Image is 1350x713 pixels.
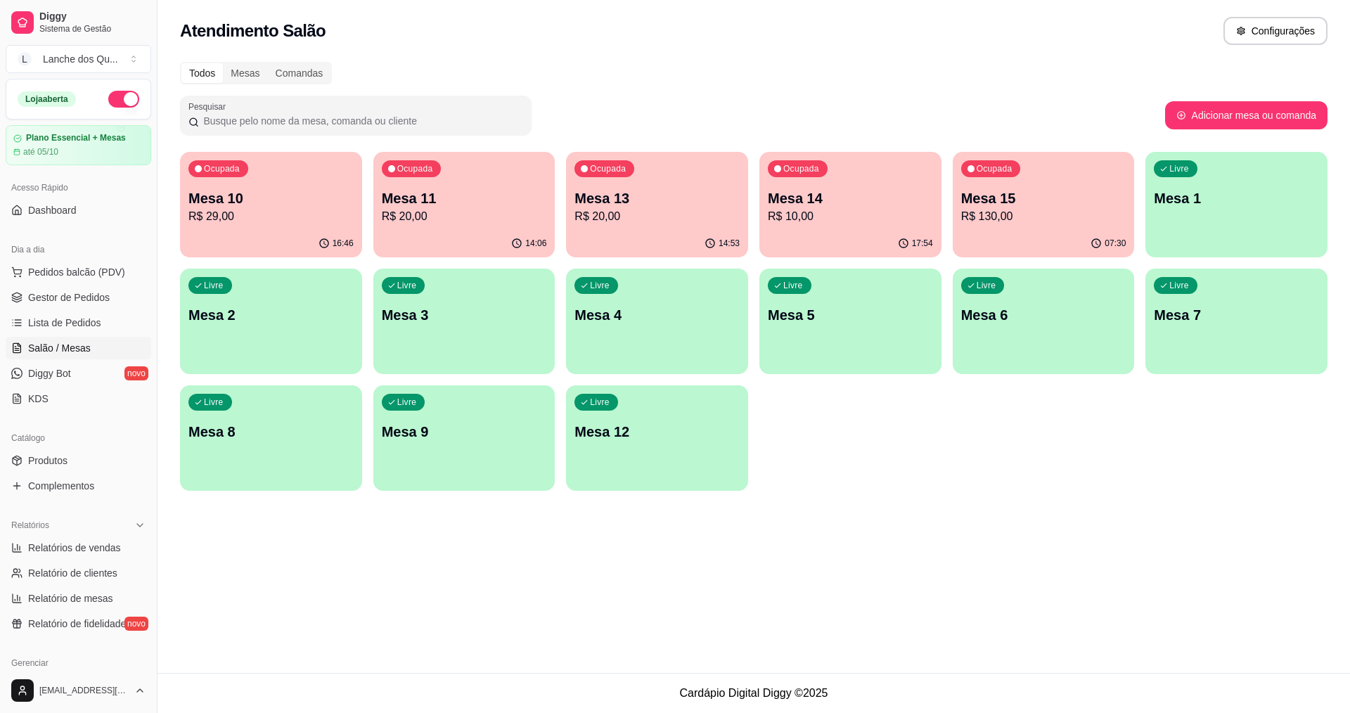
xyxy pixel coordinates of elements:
[719,238,740,249] p: 14:53
[912,238,933,249] p: 17:54
[6,652,151,674] div: Gerenciar
[188,208,354,225] p: R$ 29,00
[204,163,240,174] p: Ocupada
[977,163,1012,174] p: Ocupada
[1145,152,1327,257] button: LivreMesa 1
[590,280,610,291] p: Livre
[574,188,740,208] p: Mesa 13
[333,238,354,249] p: 16:46
[6,449,151,472] a: Produtos
[26,133,126,143] article: Plano Essencial + Mesas
[28,290,110,304] span: Gestor de Pedidos
[28,203,77,217] span: Dashboard
[188,422,354,442] p: Mesa 8
[1165,101,1327,129] button: Adicionar mesa ou comanda
[961,305,1126,325] p: Mesa 6
[28,366,71,380] span: Diggy Bot
[961,208,1126,225] p: R$ 130,00
[188,101,231,113] label: Pesquisar
[223,63,267,83] div: Mesas
[397,163,433,174] p: Ocupada
[28,617,126,631] span: Relatório de fidelidade
[6,475,151,497] a: Complementos
[6,261,151,283] button: Pedidos balcão (PDV)
[783,163,819,174] p: Ocupada
[382,305,547,325] p: Mesa 3
[768,208,933,225] p: R$ 10,00
[28,454,67,468] span: Produtos
[268,63,331,83] div: Comandas
[1154,188,1319,208] p: Mesa 1
[1145,269,1327,374] button: LivreMesa 7
[6,587,151,610] a: Relatório de mesas
[574,305,740,325] p: Mesa 4
[28,541,121,555] span: Relatórios de vendas
[6,199,151,221] a: Dashboard
[759,269,941,374] button: LivreMesa 5
[1105,238,1126,249] p: 07:30
[566,269,748,374] button: LivreMesa 4
[574,208,740,225] p: R$ 20,00
[590,397,610,408] p: Livre
[1154,305,1319,325] p: Mesa 7
[1169,163,1189,174] p: Livre
[199,114,523,128] input: Pesquisar
[6,387,151,410] a: KDS
[28,591,113,605] span: Relatório de mesas
[382,422,547,442] p: Mesa 9
[961,188,1126,208] p: Mesa 15
[188,188,354,208] p: Mesa 10
[6,125,151,165] a: Plano Essencial + Mesasaté 05/10
[6,45,151,73] button: Select a team
[180,152,362,257] button: OcupadaMesa 10R$ 29,0016:46
[759,152,941,257] button: OcupadaMesa 14R$ 10,0017:54
[28,265,125,279] span: Pedidos balcão (PDV)
[188,305,354,325] p: Mesa 2
[180,269,362,374] button: LivreMesa 2
[23,146,58,158] article: até 05/10
[39,685,129,696] span: [EMAIL_ADDRESS][DOMAIN_NAME]
[28,392,49,406] span: KDS
[6,238,151,261] div: Dia a dia
[39,11,146,23] span: Diggy
[6,562,151,584] a: Relatório de clientes
[18,91,76,107] div: Loja aberta
[566,152,748,257] button: OcupadaMesa 13R$ 20,0014:53
[953,269,1135,374] button: LivreMesa 6
[204,280,224,291] p: Livre
[180,385,362,491] button: LivreMesa 8
[6,362,151,385] a: Diggy Botnovo
[6,427,151,449] div: Catálogo
[566,385,748,491] button: LivreMesa 12
[108,91,139,108] button: Alterar Status
[382,208,547,225] p: R$ 20,00
[373,385,555,491] button: LivreMesa 9
[28,479,94,493] span: Complementos
[1169,280,1189,291] p: Livre
[768,305,933,325] p: Mesa 5
[43,52,118,66] div: Lanche dos Qu ...
[382,188,547,208] p: Mesa 11
[157,673,1350,713] footer: Cardápio Digital Diggy © 2025
[6,286,151,309] a: Gestor de Pedidos
[6,176,151,199] div: Acesso Rápido
[204,397,224,408] p: Livre
[6,6,151,39] a: DiggySistema de Gestão
[574,422,740,442] p: Mesa 12
[6,674,151,707] button: [EMAIL_ADDRESS][DOMAIN_NAME]
[590,163,626,174] p: Ocupada
[397,397,417,408] p: Livre
[525,238,546,249] p: 14:06
[28,341,91,355] span: Salão / Mesas
[397,280,417,291] p: Livre
[977,280,996,291] p: Livre
[373,152,555,257] button: OcupadaMesa 11R$ 20,0014:06
[373,269,555,374] button: LivreMesa 3
[6,537,151,559] a: Relatórios de vendas
[181,63,223,83] div: Todos
[768,188,933,208] p: Mesa 14
[953,152,1135,257] button: OcupadaMesa 15R$ 130,0007:30
[11,520,49,531] span: Relatórios
[1223,17,1327,45] button: Configurações
[28,316,101,330] span: Lista de Pedidos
